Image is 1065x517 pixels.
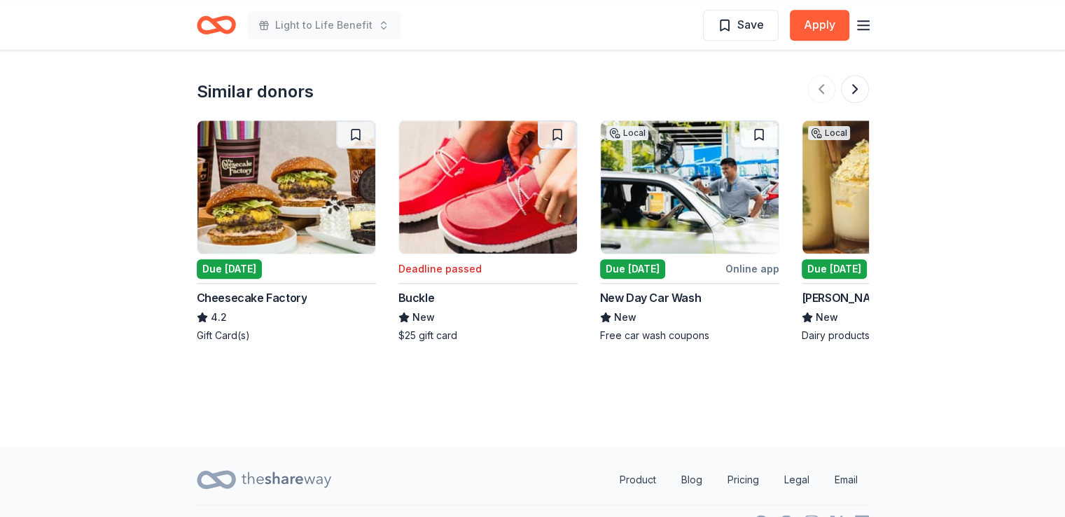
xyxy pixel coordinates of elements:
a: Image for New Day Car WashLocalDue [DATE]Online appNew Day Car WashNewFree car wash coupons [600,120,779,343]
div: Deadline passed [398,261,482,277]
div: $25 gift card [398,329,578,343]
a: Product [608,466,667,494]
div: Gift Card(s) [197,329,376,343]
a: Legal [773,466,821,494]
a: Pricing [716,466,770,494]
div: New Day Car Wash [600,289,702,306]
div: Due [DATE] [600,259,665,279]
a: Blog [670,466,714,494]
div: Cheesecake Factory [197,289,307,306]
div: Local [808,126,850,140]
span: Save [737,15,764,34]
button: Apply [790,10,849,41]
nav: quick links [608,466,869,494]
button: Save [703,10,779,41]
img: Image for Buckle [399,120,577,254]
img: Image for Cheesecake Factory [197,120,375,254]
img: Image for Munroe Dairy [802,120,980,254]
div: [PERSON_NAME] Dairy [802,289,921,306]
div: Buckle [398,289,435,306]
a: Home [197,8,236,41]
span: New [816,309,838,326]
img: Image for New Day Car Wash [601,120,779,254]
div: Online app [725,260,779,277]
a: Image for BuckleDeadline passedBuckleNew$25 gift card [398,120,578,343]
div: Due [DATE] [197,259,262,279]
div: Dairy products, gift certificates [802,329,981,343]
span: Light to Life Benefit [275,17,373,34]
div: Local [606,126,648,140]
span: New [614,309,636,326]
div: Similar donors [197,81,314,103]
a: Email [823,466,869,494]
div: Free car wash coupons [600,329,779,343]
a: Image for Cheesecake FactoryDue [DATE]Cheesecake Factory4.2Gift Card(s) [197,120,376,343]
span: 4.2 [211,309,227,326]
span: New [412,309,435,326]
a: Image for Munroe DairyLocalDue [DATE]Online app[PERSON_NAME] DairyNewDairy products, gift certifi... [802,120,981,343]
div: Due [DATE] [802,259,867,279]
button: Light to Life Benefit [247,11,401,39]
